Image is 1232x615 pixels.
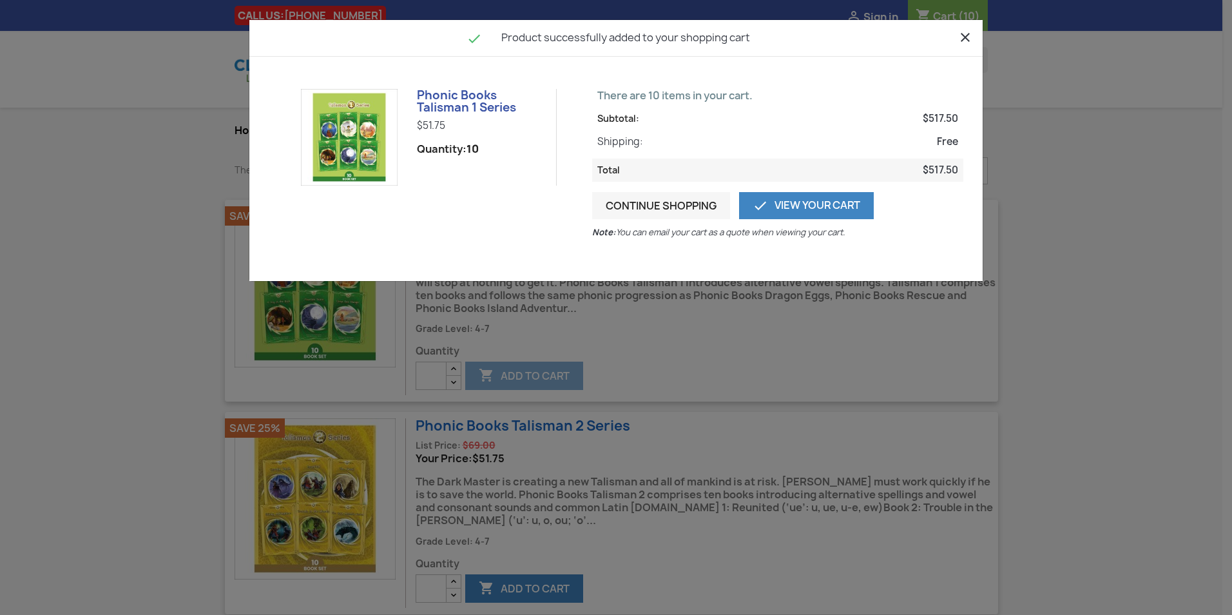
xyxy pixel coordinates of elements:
[597,112,639,125] span: Subtotal:
[467,31,482,46] i: 
[597,135,643,148] span: Shipping:
[467,142,479,156] strong: 10
[739,192,874,219] a: View Your Cart
[923,164,958,177] span: $517.50
[937,135,958,148] span: Free
[592,226,850,239] p: You can email your cart as a quote when viewing your cart.
[417,119,546,132] p: $51.75
[301,89,398,186] img: Phonic Books Talisman 1 Series
[417,89,546,115] h6: Phonic Books Talisman 1 Series
[259,30,973,46] h4: Product successfully added to your shopping cart
[753,198,768,213] i: 
[958,30,973,45] i: close
[923,112,958,125] span: $517.50
[592,192,730,219] button: Continue shopping
[958,28,973,45] button: Close
[592,226,616,239] b: Note:
[597,164,620,177] span: Total
[417,142,479,155] span: Quantity:
[592,89,963,102] p: There are 10 items in your cart.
